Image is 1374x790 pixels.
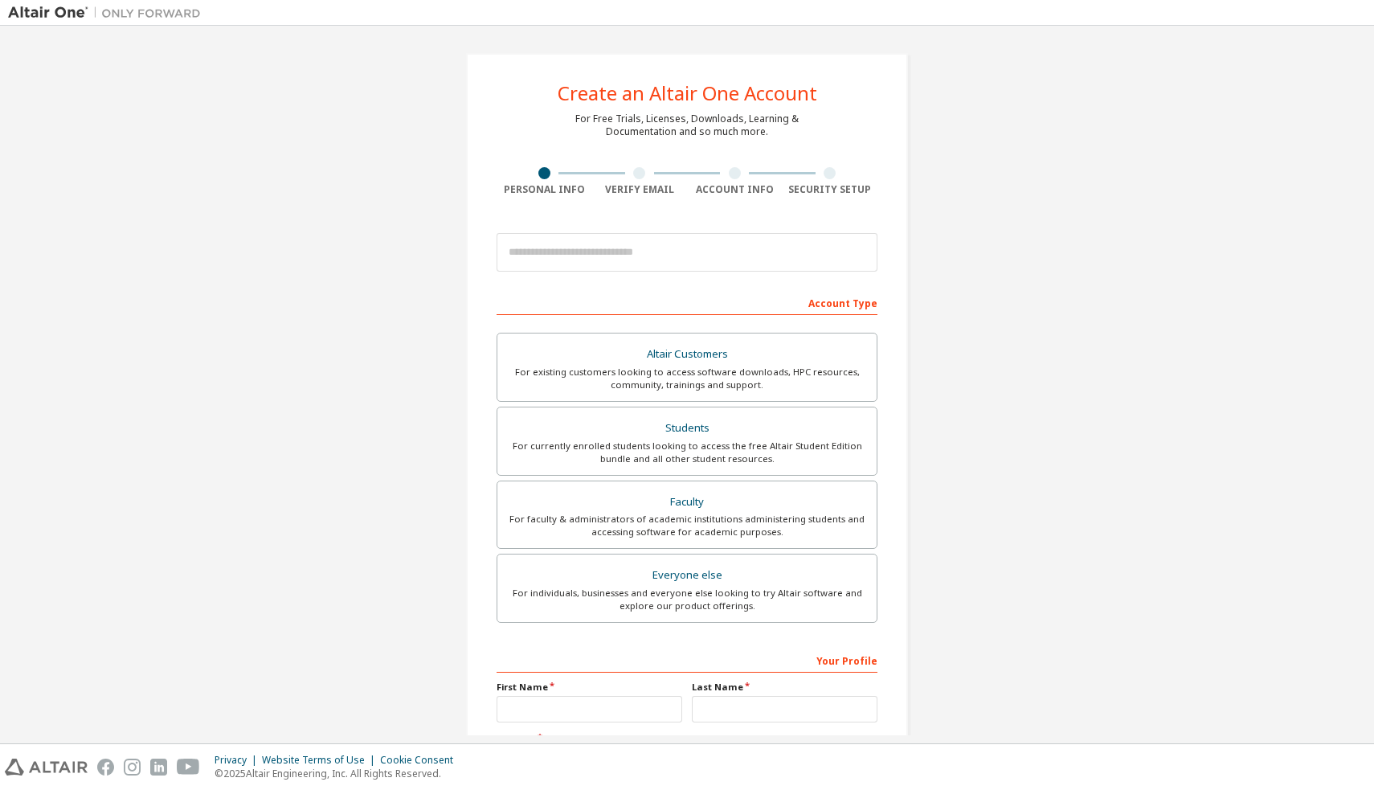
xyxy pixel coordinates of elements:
[783,183,878,196] div: Security Setup
[97,759,114,776] img: facebook.svg
[177,759,200,776] img: youtube.svg
[507,440,867,465] div: For currently enrolled students looking to access the free Altair Student Edition bundle and all ...
[8,5,209,21] img: Altair One
[497,183,592,196] div: Personal Info
[558,84,817,103] div: Create an Altair One Account
[497,732,877,745] label: Job Title
[497,681,682,694] label: First Name
[687,183,783,196] div: Account Info
[215,754,262,767] div: Privacy
[575,113,799,138] div: For Free Trials, Licenses, Downloads, Learning & Documentation and so much more.
[507,491,867,514] div: Faculty
[507,343,867,366] div: Altair Customers
[380,754,463,767] div: Cookie Consent
[215,767,463,780] p: © 2025 Altair Engineering, Inc. All Rights Reserved.
[507,564,867,587] div: Everyone else
[507,513,867,538] div: For faculty & administrators of academic institutions administering students and accessing softwa...
[507,366,867,391] div: For existing customers looking to access software downloads, HPC resources, community, trainings ...
[5,759,88,776] img: altair_logo.svg
[497,289,877,315] div: Account Type
[150,759,167,776] img: linkedin.svg
[497,647,877,673] div: Your Profile
[507,417,867,440] div: Students
[124,759,141,776] img: instagram.svg
[507,587,867,612] div: For individuals, businesses and everyone else looking to try Altair software and explore our prod...
[692,681,877,694] label: Last Name
[262,754,380,767] div: Website Terms of Use
[592,183,688,196] div: Verify Email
